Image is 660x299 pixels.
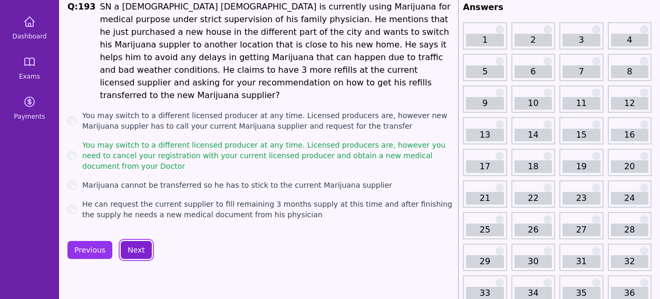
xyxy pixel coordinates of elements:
[19,72,40,81] span: Exams
[100,1,454,102] li: SN a [DEMOGRAPHIC_DATA] [DEMOGRAPHIC_DATA] is currently using Marijuana for medical purpose under...
[515,192,552,205] a: 22
[515,255,552,268] a: 30
[67,241,112,259] button: Previous
[4,9,55,47] a: Dashboard
[4,49,55,87] a: Exams
[121,241,152,259] button: Next
[466,192,503,205] a: 21
[562,97,600,110] a: 11
[515,65,552,78] a: 6
[611,160,648,173] a: 20
[611,224,648,236] a: 28
[67,1,95,102] h1: Q: 193
[515,160,552,173] a: 18
[466,65,503,78] a: 5
[515,129,552,141] a: 14
[562,224,600,236] a: 27
[4,89,55,127] a: Payments
[611,65,648,78] a: 8
[466,160,503,173] a: 17
[562,34,600,46] a: 3
[82,199,454,220] label: He can request the current supplier to fill remaining 3 months supply at this time and after fini...
[515,224,552,236] a: 26
[466,224,503,236] a: 25
[611,192,648,205] a: 24
[515,97,552,110] a: 10
[82,180,392,190] label: Marijuana cannot be transferred so he has to stick to the current Marijuana supplier
[466,97,503,110] a: 9
[562,160,600,173] a: 19
[14,112,45,121] span: Payments
[12,32,46,41] span: Dashboard
[611,129,648,141] a: 16
[466,129,503,141] a: 13
[466,255,503,268] a: 29
[562,65,600,78] a: 7
[82,110,454,131] label: You may switch to a different licensed producer at any time. Licensed producers are, however new ...
[611,97,648,110] a: 12
[562,192,600,205] a: 23
[562,129,600,141] a: 15
[82,140,454,171] label: You may switch to a different licensed producer at any time. Licensed producers are, however you ...
[463,1,652,14] h2: Answers
[515,34,552,46] a: 2
[611,34,648,46] a: 4
[466,34,503,46] a: 1
[611,255,648,268] a: 32
[562,255,600,268] a: 31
